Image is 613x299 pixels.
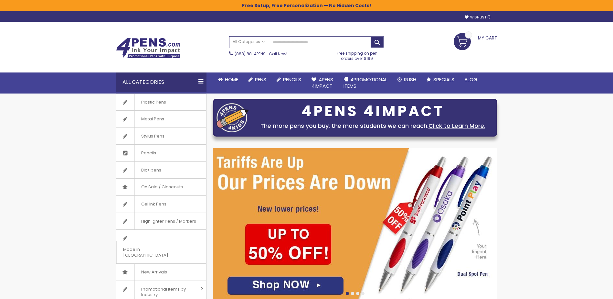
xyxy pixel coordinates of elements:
span: All Categories [233,39,265,44]
a: New Arrivals [116,264,206,281]
span: Gel Ink Pens [134,196,173,213]
span: Home [225,76,238,83]
a: Pens [243,72,271,87]
a: 4PROMOTIONALITEMS [338,72,392,94]
span: Highlighter Pens / Markers [134,213,203,230]
span: Rush [404,76,416,83]
span: 4Pens 4impact [312,76,333,89]
a: Metal Pens [116,111,206,127]
a: (888) 88-4PENS [235,51,266,57]
a: Specials [421,72,460,87]
a: Gel Ink Pens [116,196,206,213]
span: Bic® pens [134,162,168,179]
a: Wishlist [465,15,491,20]
a: Pencils [271,72,306,87]
div: Free shipping on pen orders over $199 [330,48,384,61]
a: Made in [GEOGRAPHIC_DATA] [116,230,206,263]
a: 4Pens4impact [306,72,338,94]
a: All Categories [229,37,268,47]
span: Metal Pens [134,111,171,127]
a: Bic® pens [116,162,206,179]
a: Blog [460,72,482,87]
img: four_pen_logo.png [217,103,249,132]
span: Blog [465,76,477,83]
div: 4PENS 4IMPACT [252,105,494,118]
div: All Categories [116,72,206,92]
img: 4Pens Custom Pens and Promotional Products [116,38,181,59]
span: Specials [433,76,454,83]
a: Highlighter Pens / Markers [116,213,206,230]
a: On Sale / Closeouts [116,179,206,195]
a: Rush [392,72,421,87]
a: Home [213,72,243,87]
a: Pencils [116,145,206,161]
a: Plastic Pens [116,94,206,111]
a: Click to Learn More. [428,122,485,130]
span: On Sale / Closeouts [134,179,189,195]
span: Plastic Pens [134,94,173,111]
span: Pens [255,76,266,83]
span: Stylus Pens [134,128,171,145]
span: - Call Now! [235,51,287,57]
a: Stylus Pens [116,128,206,145]
div: The more pens you buy, the more students we can reach. [252,121,494,130]
span: 4PROMOTIONAL ITEMS [343,76,387,89]
span: Pencils [283,76,301,83]
span: Made in [GEOGRAPHIC_DATA] [116,241,190,263]
span: Pencils [134,145,163,161]
span: New Arrivals [134,264,174,281]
